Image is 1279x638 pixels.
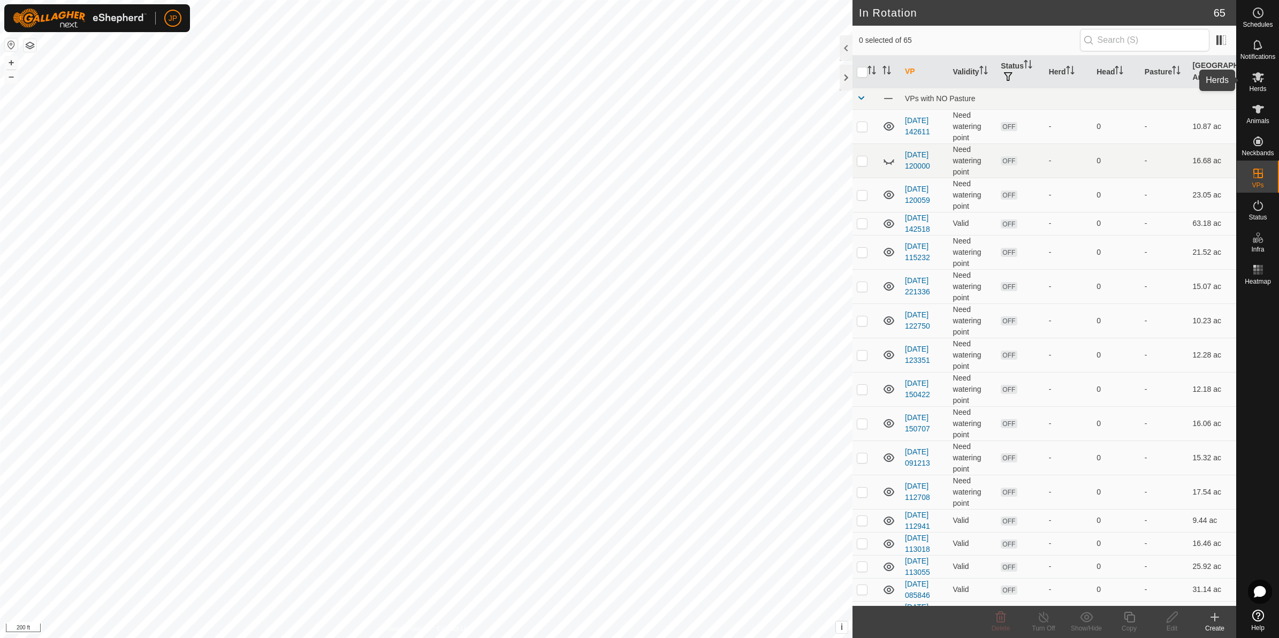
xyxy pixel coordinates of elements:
[1049,218,1088,229] div: -
[1045,56,1093,88] th: Herd
[1049,538,1088,549] div: -
[1108,624,1151,633] div: Copy
[905,276,930,296] a: [DATE] 221336
[1140,509,1189,532] td: -
[949,269,997,303] td: Need watering point
[949,372,997,406] td: Need watering point
[1024,62,1032,70] p-sorticon: Activate to sort
[1246,118,1269,124] span: Animals
[1001,419,1017,428] span: OFF
[1140,601,1189,624] td: -
[1092,406,1140,440] td: 0
[1092,143,1140,178] td: 0
[1188,212,1236,235] td: 63.18 ac
[1092,372,1140,406] td: 0
[1242,150,1274,156] span: Neckbands
[905,310,930,330] a: [DATE] 122750
[949,56,997,88] th: Validity
[1140,109,1189,143] td: -
[905,482,930,502] a: [DATE] 112708
[1049,350,1088,361] div: -
[1188,440,1236,475] td: 15.32 ac
[1022,624,1065,633] div: Turn Off
[1188,509,1236,532] td: 9.44 ac
[1049,452,1088,464] div: -
[949,338,997,372] td: Need watering point
[1049,584,1088,595] div: -
[1049,247,1088,258] div: -
[905,345,930,364] a: [DATE] 123351
[882,67,891,76] p-sorticon: Activate to sort
[1001,540,1017,549] span: OFF
[1049,281,1088,292] div: -
[1001,517,1017,526] span: OFF
[1092,303,1140,338] td: 0
[905,534,930,553] a: [DATE] 113018
[905,214,930,233] a: [DATE] 142518
[1049,418,1088,429] div: -
[1092,532,1140,555] td: 0
[867,67,876,76] p-sorticon: Activate to sort
[384,624,424,634] a: Privacy Policy
[1140,440,1189,475] td: -
[905,94,1232,103] div: VPs with NO Pasture
[169,13,177,24] span: JP
[1237,605,1279,635] a: Help
[1251,246,1264,253] span: Infra
[1214,5,1225,21] span: 65
[1188,178,1236,212] td: 23.05 ac
[1140,143,1189,178] td: -
[1245,278,1271,285] span: Heatmap
[859,35,1080,46] span: 0 selected of 65
[1092,601,1140,624] td: 0
[1092,555,1140,578] td: 0
[1049,315,1088,326] div: -
[5,70,18,83] button: –
[1049,561,1088,572] div: -
[1001,316,1017,325] span: OFF
[1209,73,1218,81] p-sorticon: Activate to sort
[1140,406,1189,440] td: -
[949,475,997,509] td: Need watering point
[1080,29,1209,51] input: Search (S)
[979,67,988,76] p-sorticon: Activate to sort
[13,9,147,28] img: Gallagher Logo
[1188,406,1236,440] td: 16.06 ac
[5,56,18,69] button: +
[949,178,997,212] td: Need watering point
[905,150,930,170] a: [DATE] 120000
[859,6,1214,19] h2: In Rotation
[949,212,997,235] td: Valid
[1092,475,1140,509] td: 0
[1188,143,1236,178] td: 16.68 ac
[1140,372,1189,406] td: -
[905,116,930,136] a: [DATE] 142611
[1172,67,1181,76] p-sorticon: Activate to sort
[1066,67,1075,76] p-sorticon: Activate to sort
[905,580,930,599] a: [DATE] 085846
[1188,303,1236,338] td: 10.23 ac
[24,39,36,52] button: Map Layers
[1092,578,1140,601] td: 0
[1188,601,1236,624] td: 32.99 ac
[1140,475,1189,509] td: -
[1001,156,1017,165] span: OFF
[1092,56,1140,88] th: Head
[949,532,997,555] td: Valid
[1188,555,1236,578] td: 25.92 ac
[905,603,930,622] a: [DATE] 090304
[1001,563,1017,572] span: OFF
[1001,586,1017,595] span: OFF
[996,56,1045,88] th: Status
[1140,178,1189,212] td: -
[901,56,949,88] th: VP
[5,39,18,51] button: Reset Map
[1188,475,1236,509] td: 17.54 ac
[1151,624,1193,633] div: Edit
[949,303,997,338] td: Need watering point
[905,413,930,433] a: [DATE] 150707
[1001,282,1017,291] span: OFF
[1049,121,1088,132] div: -
[1001,248,1017,257] span: OFF
[905,511,930,530] a: [DATE] 112941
